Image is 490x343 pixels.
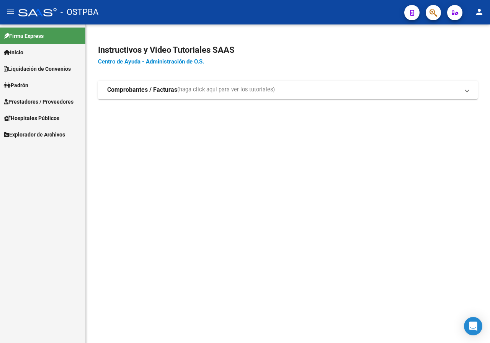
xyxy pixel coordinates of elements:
span: - OSTPBA [60,4,98,21]
span: Padrón [4,81,28,89]
strong: Comprobantes / Facturas [107,86,177,94]
span: Liquidación de Convenios [4,65,71,73]
h2: Instructivos y Video Tutoriales SAAS [98,43,478,57]
mat-icon: menu [6,7,15,16]
span: Inicio [4,48,23,57]
span: Hospitales Públicos [4,114,59,122]
span: (haga click aquí para ver los tutoriales) [177,86,275,94]
mat-icon: person [475,7,484,16]
span: Prestadores / Proveedores [4,98,73,106]
a: Centro de Ayuda - Administración de O.S. [98,58,204,65]
mat-expansion-panel-header: Comprobantes / Facturas(haga click aquí para ver los tutoriales) [98,81,478,99]
span: Firma Express [4,32,44,40]
div: Open Intercom Messenger [464,317,482,335]
span: Explorador de Archivos [4,130,65,139]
